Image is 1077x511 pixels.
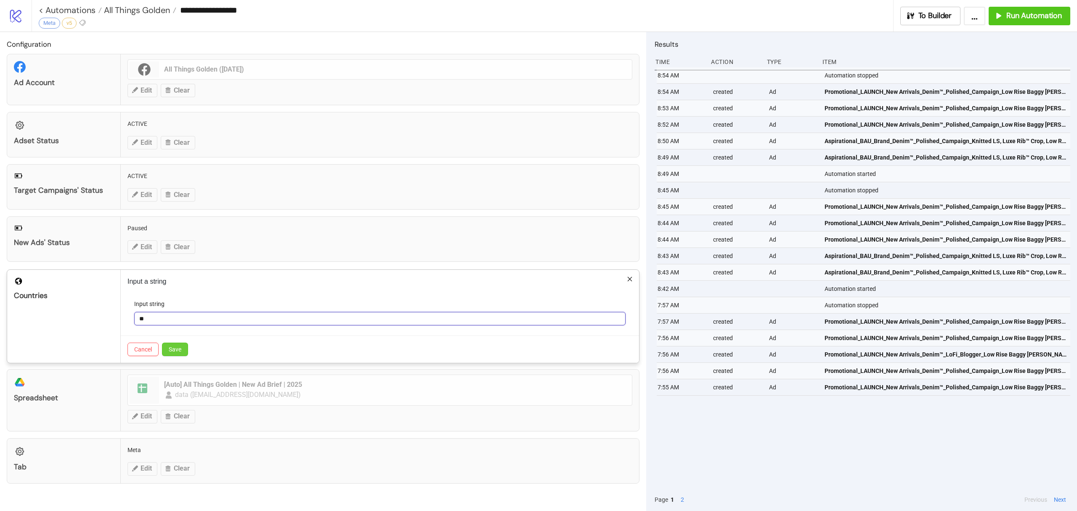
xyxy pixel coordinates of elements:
div: Ad [768,248,818,264]
div: Countries [14,291,114,301]
a: Promotional_LAUNCH_New Arrivals_Denim™_Polished_Campaign_Low Rise Baggy [PERSON_NAME] GIF_@bodoro... [825,314,1066,330]
span: Promotional_LAUNCH_New Arrivals_Denim™_Polished_Campaign_Low Rise Baggy [PERSON_NAME] washed blac... [825,104,1066,113]
div: 8:54 AM [657,67,706,83]
span: Cancel [134,346,152,353]
a: Promotional_LAUNCH_New Arrivals_Denim™_Polished_Campaign_Low Rise Baggy [PERSON_NAME] GIF_@bodoro... [825,363,1066,379]
span: Promotional_LAUNCH_New Arrivals_Denim™_Polished_Campaign_Low Rise Baggy [PERSON_NAME] chalk_@bodo... [825,383,1066,392]
a: Aspirational_BAU_Brand_Denim™_Polished_Campaign_Knitted LS, Luxe Rib™ Crop, Low Rise Baggy [PERSO... [825,149,1066,165]
button: Save [162,343,188,356]
span: Page [655,495,668,504]
div: created [712,379,762,395]
button: Previous [1022,495,1050,504]
span: Promotional_LAUNCH_New Arrivals_Denim™_Polished_Campaign_Low Rise Baggy [PERSON_NAME] GIF_@bodoro... [825,366,1066,375]
div: Automation stopped [824,297,1072,313]
span: Promotional_LAUNCH_New Arrivals_Denim™_Polished_Campaign_Low Rise Baggy [PERSON_NAME] chalk_@bodo... [825,218,1066,228]
span: Aspirational_BAU_Brand_Denim™_Polished_Campaign_Knitted LS, Luxe Rib™ Crop, Low Rise Baggy [PERSO... [825,251,1066,261]
div: 8:43 AM [657,248,706,264]
div: 8:54 AM [657,84,706,100]
div: created [712,100,762,116]
div: 8:50 AM [657,133,706,149]
span: All Things Golden [102,5,170,16]
span: Promotional_LAUNCH_New Arrivals_Denim™_Polished_Campaign_Low Rise Baggy [PERSON_NAME] chalk_@bodo... [825,202,1066,211]
div: 8:49 AM [657,149,706,165]
div: 8:53 AM [657,100,706,116]
div: 8:52 AM [657,117,706,133]
div: created [712,346,762,362]
div: Time [655,54,704,70]
button: Next [1051,495,1069,504]
span: Aspirational_BAU_Brand_Denim™_Polished_Campaign_Knitted LS, Luxe Rib™ Crop, Low Rise Baggy [PERSO... [825,153,1066,162]
button: ... [964,7,985,25]
div: Automation stopped [824,182,1072,198]
div: Ad [768,264,818,280]
a: Promotional_LAUNCH_New Arrivals_Denim™_LoFi_Blogger_Low Rise Baggy [PERSON_NAME] washed black_@bo... [825,346,1066,362]
div: 7:55 AM [657,379,706,395]
div: 7:56 AM [657,363,706,379]
div: Action [710,54,760,70]
a: Aspirational_BAU_Brand_Denim™_Polished_Campaign_Knitted LS, Luxe Rib™ Crop, Low Rise Baggy [PERSO... [825,264,1066,280]
a: Promotional_LAUNCH_New Arrivals_Denim™_Polished_Campaign_Low Rise Baggy [PERSON_NAME] washed blac... [825,100,1066,116]
div: created [712,264,762,280]
a: Promotional_LAUNCH_New Arrivals_Denim™_Polished_Campaign_Low Rise Baggy [PERSON_NAME] chalk_@bodo... [825,84,1066,100]
button: 2 [678,495,687,504]
button: Run Automation [989,7,1070,25]
span: Promotional_LAUNCH_New Arrivals_Denim™_LoFi_Blogger_Low Rise Baggy [PERSON_NAME] washed black_@bo... [825,350,1066,359]
span: To Builder [918,11,952,21]
div: created [712,314,762,330]
button: 1 [668,495,676,504]
a: Promotional_LAUNCH_New Arrivals_Denim™_Polished_Campaign_Low Rise Baggy [PERSON_NAME] washed blac... [825,232,1066,248]
span: Promotional_LAUNCH_New Arrivals_Denim™_Polished_Campaign_Low Rise Baggy [PERSON_NAME] chalk_@bodo... [825,87,1066,96]
div: v5 [62,18,77,29]
div: Type [766,54,816,70]
a: Promotional_LAUNCH_New Arrivals_Denim™_Polished_Campaign_Low Rise Baggy [PERSON_NAME] washed blac... [825,330,1066,346]
div: 7:56 AM [657,346,706,362]
div: Ad [768,84,818,100]
div: Meta [39,18,60,29]
div: Automation stopped [824,67,1072,83]
div: Ad [768,117,818,133]
div: 8:43 AM [657,264,706,280]
span: Promotional_LAUNCH_New Arrivals_Denim™_Polished_Campaign_Low Rise Baggy [PERSON_NAME] washed blac... [825,235,1066,244]
div: created [712,248,762,264]
span: Aspirational_BAU_Brand_Denim™_Polished_Campaign_Knitted LS, Luxe Rib™ Crop, Low Rise Baggy [PERSO... [825,268,1066,277]
div: Automation started [824,166,1072,182]
span: Save [169,346,181,353]
a: Promotional_LAUNCH_New Arrivals_Denim™_Polished_Campaign_Low Rise Baggy [PERSON_NAME] washed blac... [825,117,1066,133]
span: Aspirational_BAU_Brand_Denim™_Polished_Campaign_Knitted LS, Luxe Rib™ Crop, Low Rise Baggy [PERSO... [825,136,1066,146]
div: Ad [768,346,818,362]
a: < Automations [39,6,102,14]
button: Cancel [127,343,159,356]
div: Automation started [824,281,1072,297]
div: Ad [768,100,818,116]
div: Ad [768,363,818,379]
div: created [712,363,762,379]
div: created [712,149,762,165]
a: All Things Golden [102,6,176,14]
div: Ad [768,314,818,330]
a: Promotional_LAUNCH_New Arrivals_Denim™_Polished_Campaign_Low Rise Baggy [PERSON_NAME] chalk_@bodo... [825,199,1066,215]
input: Input string [134,312,626,325]
span: Promotional_LAUNCH_New Arrivals_Denim™_Polished_Campaign_Low Rise Baggy [PERSON_NAME] GIF_@bodoro... [825,317,1066,326]
div: 8:44 AM [657,232,706,248]
div: Ad [768,379,818,395]
div: 8:45 AM [657,199,706,215]
a: Aspirational_BAU_Brand_Denim™_Polished_Campaign_Knitted LS, Luxe Rib™ Crop, Low Rise Baggy [PERSO... [825,133,1066,149]
span: Promotional_LAUNCH_New Arrivals_Denim™_Polished_Campaign_Low Rise Baggy [PERSON_NAME] washed blac... [825,120,1066,129]
div: created [712,133,762,149]
span: close [627,276,633,282]
a: Aspirational_BAU_Brand_Denim™_Polished_Campaign_Knitted LS, Luxe Rib™ Crop, Low Rise Baggy [PERSO... [825,248,1066,264]
div: created [712,330,762,346]
div: Ad [768,199,818,215]
label: Input string [134,299,170,309]
div: created [712,215,762,231]
div: 8:45 AM [657,182,706,198]
div: 8:49 AM [657,166,706,182]
h2: Configuration [7,39,639,50]
div: 7:56 AM [657,330,706,346]
div: 7:57 AM [657,297,706,313]
a: Promotional_LAUNCH_New Arrivals_Denim™_Polished_Campaign_Low Rise Baggy [PERSON_NAME] chalk_@bodo... [825,379,1066,395]
a: Promotional_LAUNCH_New Arrivals_Denim™_Polished_Campaign_Low Rise Baggy [PERSON_NAME] chalk_@bodo... [825,215,1066,231]
div: created [712,232,762,248]
div: created [712,84,762,100]
div: 7:57 AM [657,314,706,330]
